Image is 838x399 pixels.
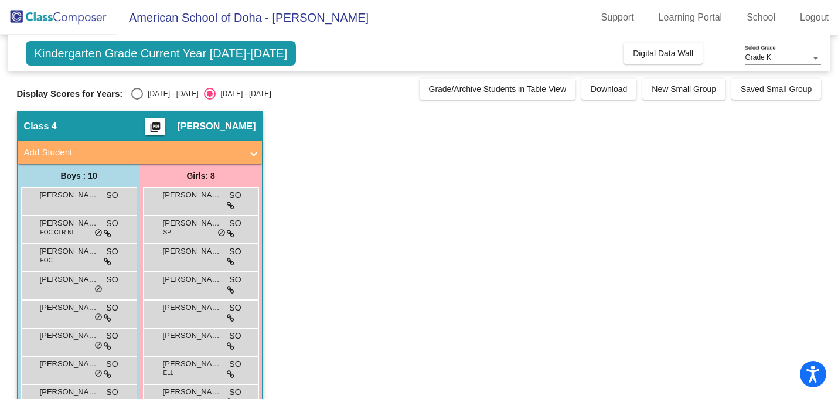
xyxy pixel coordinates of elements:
span: [PERSON_NAME] [40,302,98,313]
div: Boys : 10 [18,164,140,187]
span: Kindergarten Grade Current Year [DATE]-[DATE] [26,41,297,66]
button: Grade/Archive Students in Table View [420,79,576,100]
span: [PERSON_NAME] [163,358,222,370]
button: Saved Small Group [731,79,821,100]
span: ELL [163,369,174,377]
span: [PERSON_NAME] [40,217,98,229]
button: Download [581,79,636,100]
span: [PERSON_NAME] [163,330,222,342]
span: SO [229,386,241,398]
span: SO [229,217,241,230]
span: [PERSON_NAME] [163,245,222,257]
span: SO [229,330,241,342]
span: [PERSON_NAME] [40,330,98,342]
span: SO [229,302,241,314]
span: [PERSON_NAME] [163,386,222,398]
span: SO [229,358,241,370]
span: New Small Group [652,84,716,94]
div: Girls: 8 [140,164,262,187]
span: SO [229,245,241,258]
span: do_not_disturb_alt [94,369,103,378]
span: Saved Small Group [741,84,812,94]
span: SP [163,228,171,237]
span: [PERSON_NAME] [40,189,98,201]
mat-icon: picture_as_pdf [148,121,162,138]
span: FOC CLR NI [40,228,74,237]
span: SO [106,302,118,314]
span: [PERSON_NAME] [163,274,222,285]
span: do_not_disturb_alt [94,313,103,322]
span: do_not_disturb_alt [94,285,103,294]
span: [PERSON_NAME] [40,245,98,257]
span: [PERSON_NAME] [40,386,98,398]
span: do_not_disturb_alt [94,229,103,238]
span: SO [106,274,118,286]
a: Logout [791,8,838,27]
span: SO [229,189,241,202]
span: [PERSON_NAME] [163,217,222,229]
span: Digital Data Wall [633,49,693,58]
div: [DATE] - [DATE] [216,88,271,99]
span: SO [106,245,118,258]
span: [PERSON_NAME] [163,189,222,201]
span: [PERSON_NAME] [177,121,256,132]
span: SO [106,330,118,342]
span: Display Scores for Years: [17,88,123,99]
a: School [737,8,785,27]
a: Learning Portal [649,8,732,27]
span: American School of Doha - [PERSON_NAME] [117,8,369,27]
span: [PERSON_NAME] [40,358,98,370]
span: Download [591,84,627,94]
button: Digital Data Wall [624,43,703,64]
button: New Small Group [642,79,725,100]
span: SO [106,358,118,370]
span: do_not_disturb_alt [94,341,103,350]
span: SO [106,386,118,398]
span: FOC [40,256,53,265]
mat-panel-title: Add Student [24,146,242,159]
a: Support [592,8,643,27]
span: Grade/Archive Students in Table View [429,84,567,94]
span: SO [106,189,118,202]
div: [DATE] - [DATE] [143,88,198,99]
span: Grade K [745,53,771,62]
mat-expansion-panel-header: Add Student [18,141,262,164]
mat-radio-group: Select an option [131,88,271,100]
span: [PERSON_NAME] [163,302,222,313]
span: Class 4 [24,121,57,132]
span: do_not_disturb_alt [217,229,226,238]
button: Print Students Details [145,118,165,135]
span: SO [229,274,241,286]
span: [PERSON_NAME] [40,274,98,285]
span: SO [106,217,118,230]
